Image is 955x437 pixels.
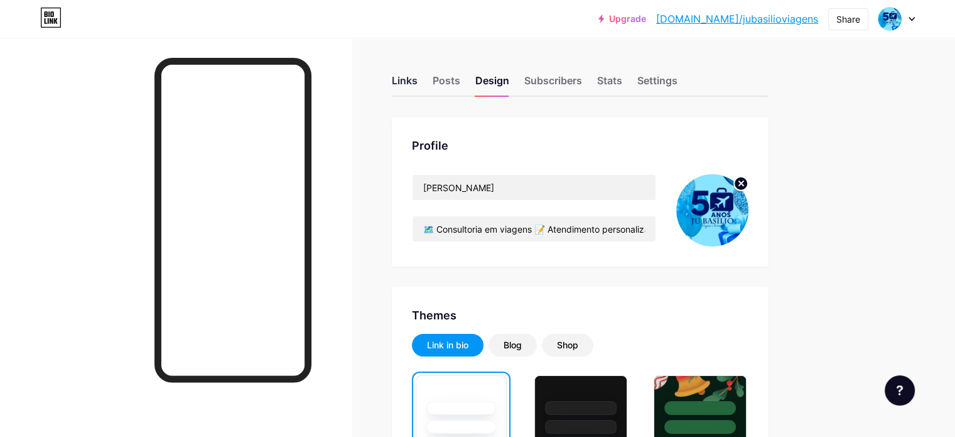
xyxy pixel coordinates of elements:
div: Subscribers [524,73,582,96]
div: Stats [597,73,622,96]
div: Links [392,73,418,96]
a: [DOMAIN_NAME]/jubasilioviagens [656,11,818,26]
input: Bio [413,216,656,241]
div: Themes [412,307,748,324]
div: Profile [412,137,748,154]
input: Name [413,175,656,200]
div: Shop [557,339,578,351]
div: Posts [433,73,460,96]
div: Design [475,73,509,96]
div: Blog [504,339,522,351]
div: Settings [637,73,677,96]
img: jubasilioviagens [878,7,902,31]
div: Share [836,13,860,26]
div: Link in bio [427,339,468,351]
img: jubasilioviagens [676,174,748,246]
a: Upgrade [598,14,646,24]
